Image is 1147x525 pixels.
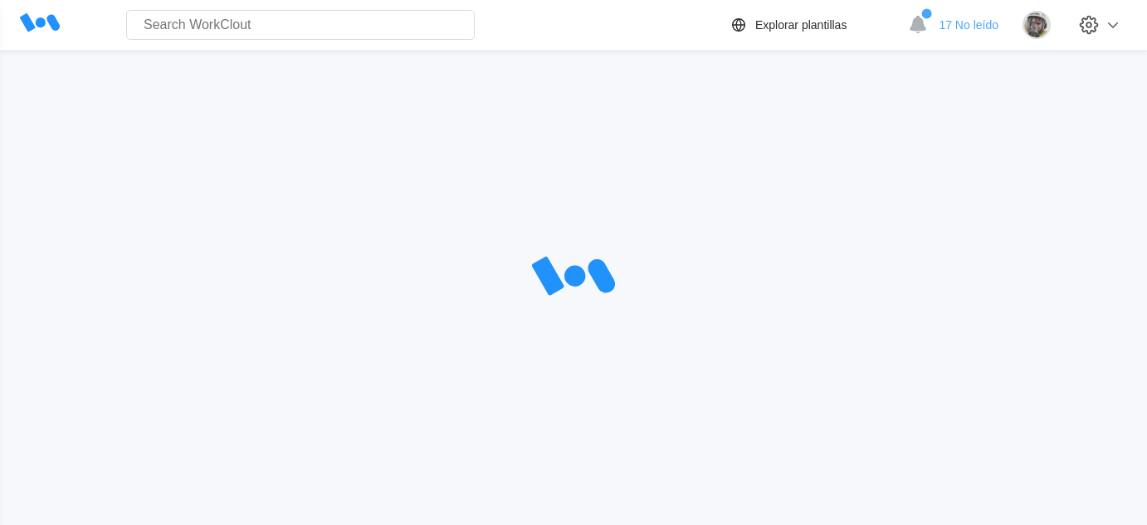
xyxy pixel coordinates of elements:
[126,10,475,40] input: Search WorkClout
[1023,11,1051,39] img: 2f847459-28ef-4a61-85e4-954d408df519.jpg
[939,18,998,32] span: 17 No leído
[755,18,847,32] div: Explorar plantillas
[729,15,901,35] a: Explorar plantillas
